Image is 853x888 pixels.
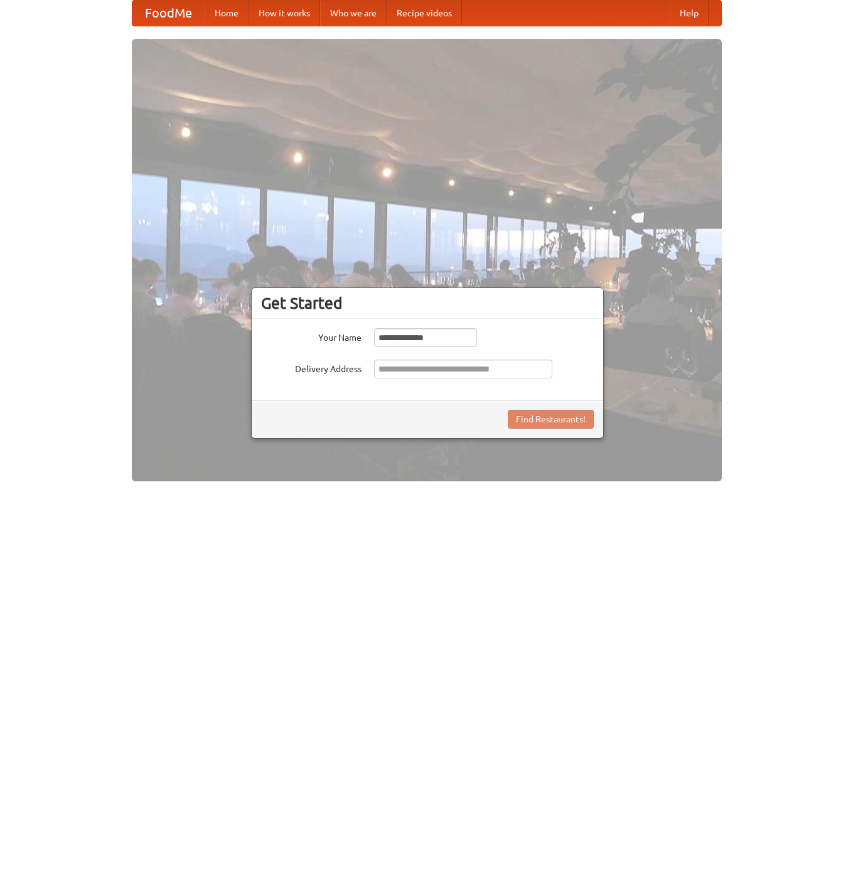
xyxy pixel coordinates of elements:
[508,410,594,429] button: Find Restaurants!
[132,1,205,26] a: FoodMe
[320,1,387,26] a: Who we are
[261,294,594,313] h3: Get Started
[261,360,362,375] label: Delivery Address
[205,1,249,26] a: Home
[249,1,320,26] a: How it works
[387,1,462,26] a: Recipe videos
[670,1,709,26] a: Help
[261,328,362,344] label: Your Name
